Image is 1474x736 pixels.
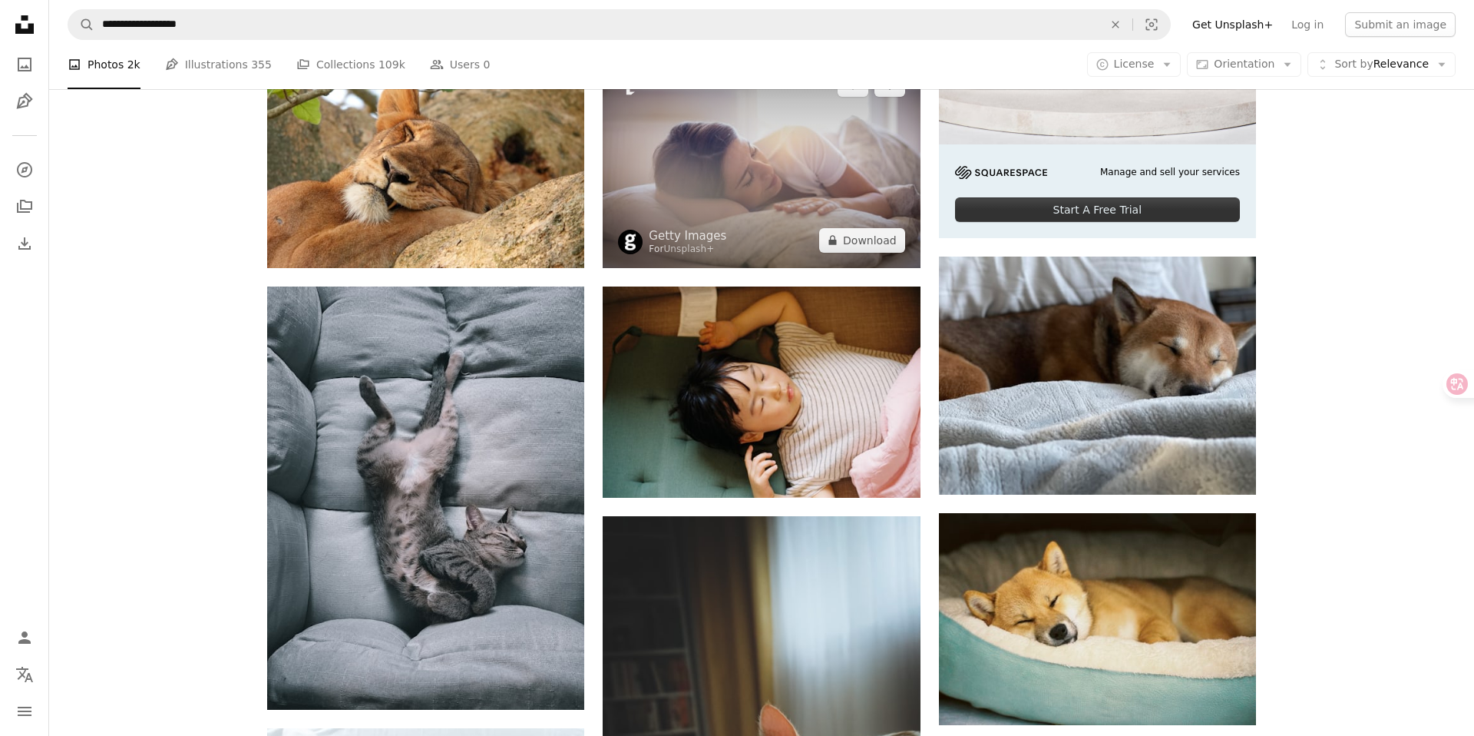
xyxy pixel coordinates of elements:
[9,228,40,259] a: Download History
[1334,57,1429,72] span: Relevance
[267,57,584,268] img: A close up of a lion laying on top of a tree
[9,154,40,185] a: Explore
[1087,52,1182,77] button: License
[267,287,584,710] img: brown tabby cat lying on gray sofa
[939,513,1256,724] img: A shiba inu enjoys a comfy nap.
[9,622,40,653] a: Log in / Sign up
[1183,12,1282,37] a: Get Unsplash+
[68,10,94,39] button: Search Unsplash
[939,369,1256,383] a: a brown dog sleeping on top of a bed
[939,257,1256,495] img: a brown dog sleeping on top of a bed
[1334,58,1373,70] span: Sort by
[649,244,726,256] div: For
[9,191,40,222] a: Collections
[955,197,1240,222] div: Start A Free Trial
[603,385,920,399] a: woman in white and brown stripe shirt lying on green bed
[819,228,905,253] button: Download
[9,49,40,80] a: Photos
[68,9,1171,40] form: Find visuals sitewide
[1099,10,1132,39] button: Clear
[430,40,491,89] a: Users 0
[649,228,726,244] a: Getty Images
[267,491,584,505] a: brown tabby cat lying on gray sofa
[267,155,584,169] a: A close up of a lion laying on top of a tree
[939,612,1256,625] a: A shiba inu enjoys a comfy nap.
[251,56,272,73] span: 355
[603,155,920,169] a: The most beautiful is the comfort of your bed. Woman sleeping in bed.
[483,56,490,73] span: 0
[955,166,1047,179] img: file-1705255347840-230a6ab5bca9image
[165,40,272,89] a: Illustrations 355
[1214,58,1274,70] span: Orientation
[378,56,405,73] span: 109k
[1345,12,1456,37] button: Submit an image
[618,230,643,254] img: Go to Getty Images's profile
[1114,58,1155,70] span: License
[9,86,40,117] a: Illustrations
[1100,166,1240,179] span: Manage and sell your services
[603,57,920,268] img: The most beautiful is the comfort of your bed. Woman sleeping in bed.
[9,9,40,43] a: Home — Unsplash
[296,40,405,89] a: Collections 109k
[9,696,40,727] button: Menu
[663,244,714,254] a: Unsplash+
[9,659,40,690] button: Language
[1133,10,1170,39] button: Visual search
[1187,52,1301,77] button: Orientation
[603,287,920,498] img: woman in white and brown stripe shirt lying on green bed
[1282,12,1333,37] a: Log in
[1307,52,1456,77] button: Sort byRelevance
